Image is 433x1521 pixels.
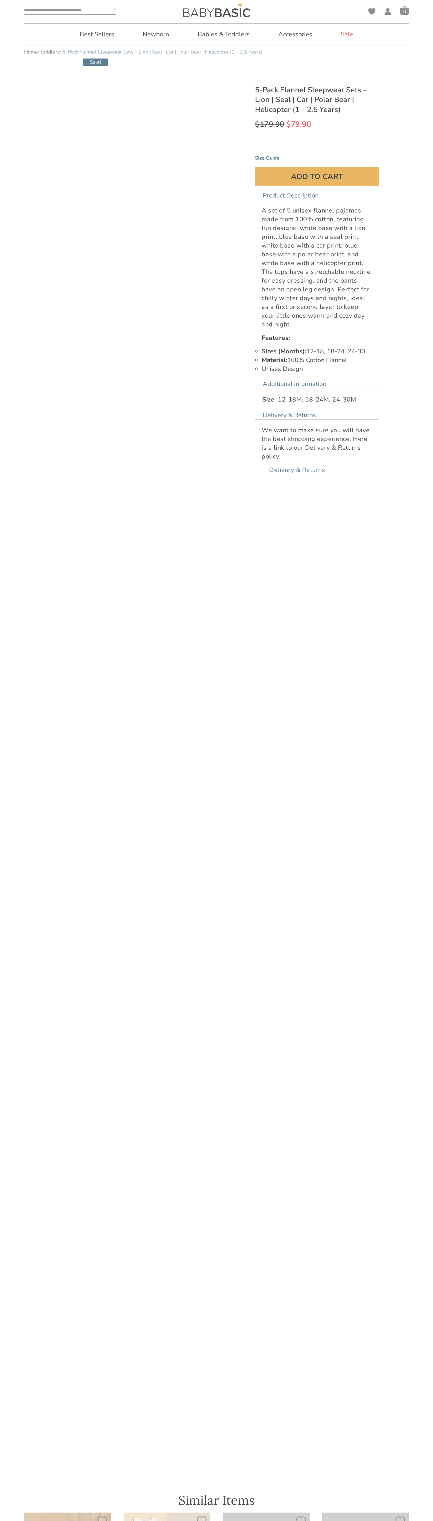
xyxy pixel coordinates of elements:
[286,119,291,129] span: $
[83,59,108,66] span: Sale!
[133,24,178,45] a: Newborn
[255,119,260,129] span: $
[286,119,311,129] bdi: 79.90
[331,24,363,45] a: Sale
[278,395,356,404] p: 12-18M, 18-24M, 24-30M
[255,119,284,129] bdi: 179.90
[255,85,379,115] h1: 5-Pack Flannel Sleepwear Sets – Lion | Seal | Car | Polar Bear | Helicopter (1 – 2.5 Years)
[70,24,124,45] a: Best Sellers
[255,167,379,186] button: Add to cart
[400,8,409,15] span: 0
[384,8,391,15] a: My Account
[255,186,326,205] a: Product Description
[262,347,306,356] strong: Sizes (Months):
[262,395,274,404] th: Size
[262,426,373,461] p: We want to make sure you will have the best shopping experience. Here is a link to our Delivery &...
[262,461,333,479] a: Delivery & Returns
[188,24,259,45] a: Babies & Toddlers
[24,49,38,55] a: Home
[400,6,409,15] a: Cart0
[384,8,391,17] span: My Account
[255,375,334,393] a: Additional information
[269,24,322,45] a: Accessories
[262,365,373,373] li: Unisex Design
[262,206,373,329] p: A set of 5 unisex flannel pajamas made from 100% cotton, featuring fun designs: white base with a...
[24,49,409,55] nav: Breadcrumb
[368,8,375,15] a: Wishlist
[255,406,323,424] a: Delivery & Returns
[262,356,373,365] li: 100% Cotton Flannel
[255,155,280,161] span: Size Guide
[262,334,290,342] strong: Features:
[262,356,287,364] strong: Material:
[183,3,250,17] img: 5-Pack Flannel Sleepwear Sets – Lion | Seal | Car | Polar Bear | Helicopter (1 – 2.5 Years)
[40,49,60,55] a: Toddlers
[262,347,373,356] li: 12-18, 18-24, 24-30
[368,8,375,17] span: Wishlist
[400,6,409,15] span: Cart
[178,1493,255,1508] span: Similar Items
